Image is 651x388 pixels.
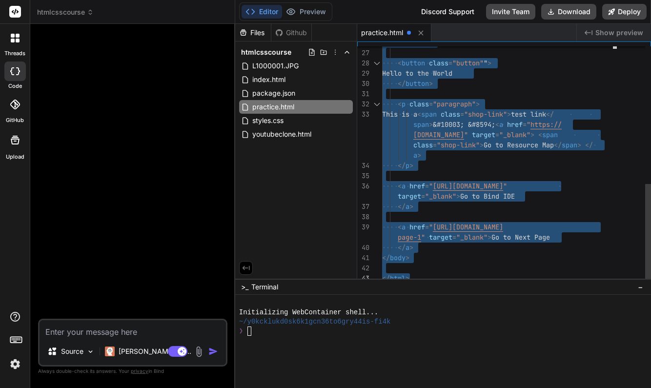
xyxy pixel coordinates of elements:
[595,28,643,38] span: Show preview
[357,171,369,181] div: 35
[429,79,433,88] span: >
[511,110,546,119] span: test link
[417,110,421,119] span: <
[495,120,499,129] span: <
[402,59,425,67] span: button
[398,79,406,88] span: </
[488,233,491,242] span: >
[241,47,291,57] span: htmlcsscourse
[530,120,562,129] span: https://
[602,4,647,20] button: Deploy
[406,161,409,170] span: p
[4,49,25,58] label: threads
[488,59,491,67] span: >
[398,243,406,252] span: </
[398,223,402,231] span: <
[433,182,503,190] span: [URL][DOMAIN_NAME]
[239,308,379,317] span: Initializing WebContainer shell...
[417,151,421,160] span: >
[433,120,495,129] span: &#10003; &#8594;
[480,141,484,149] span: >
[357,181,369,191] div: 36
[382,110,417,119] span: This is a
[406,253,409,262] span: >
[251,101,295,113] span: practice.html
[251,74,286,85] span: index.html
[193,346,204,357] img: attachment
[429,100,433,108] span: =
[421,192,425,201] span: =
[429,120,433,129] span: >
[456,192,460,201] span: >
[382,253,390,262] span: </
[452,59,484,67] span: "button"
[370,58,383,68] div: Click to collapse the range.
[437,141,480,149] span: "shop-link"
[527,120,530,129] span: "
[398,233,421,242] span: page-1
[638,282,643,292] span: −
[460,192,515,201] span: Go to Bind IDE
[390,253,406,262] span: body
[486,4,535,20] button: Invite Team
[390,274,406,283] span: html
[491,233,550,242] span: Go to Next Page
[413,120,429,129] span: span
[357,89,369,99] div: 31
[464,110,507,119] span: "shop-link"
[429,223,433,231] span: "
[382,69,452,78] span: Hello to the World
[636,279,645,295] button: −
[239,317,391,327] span: ~/y0kcklukd0sk6k1gcn36to6gry44is-fi4k
[251,128,312,140] span: youtubeclone.html
[503,182,507,190] span: "
[472,130,495,139] span: target
[406,202,409,211] span: a
[425,192,456,201] span: "_blank"
[413,151,417,160] span: a
[38,367,227,376] p: Always double-check its answers. Your in Bind
[530,130,534,139] span: >
[370,99,383,109] div: Click to collapse the range.
[357,48,369,58] div: 27
[409,243,413,252] span: >
[585,141,593,149] span: </
[131,368,148,374] span: privacy
[251,282,278,292] span: Terminal
[433,141,437,149] span: =
[357,79,369,89] div: 30
[6,153,24,161] label: Upload
[476,100,480,108] span: >
[242,5,282,19] button: Editor
[538,130,542,139] span: <
[357,99,369,109] div: 32
[409,100,429,108] span: class
[357,212,369,222] div: 38
[61,347,83,356] p: Source
[357,68,369,79] div: 29
[398,161,406,170] span: </
[398,59,402,67] span: <
[425,182,429,190] span: =
[507,120,523,129] span: href
[361,28,403,38] span: practice.html
[357,202,369,212] div: 37
[542,130,558,139] span: span
[495,130,499,139] span: =
[357,161,369,171] div: 34
[357,273,369,284] div: 43
[577,141,581,149] span: >
[429,233,452,242] span: target
[235,28,271,38] div: Files
[562,141,577,149] span: span
[499,120,503,129] span: a
[541,4,596,20] button: Download
[429,59,448,67] span: class
[406,79,429,88] span: button
[406,243,409,252] span: a
[464,130,468,139] span: "
[507,110,511,119] span: >
[398,192,421,201] span: target
[402,182,406,190] span: a
[271,28,311,38] div: Github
